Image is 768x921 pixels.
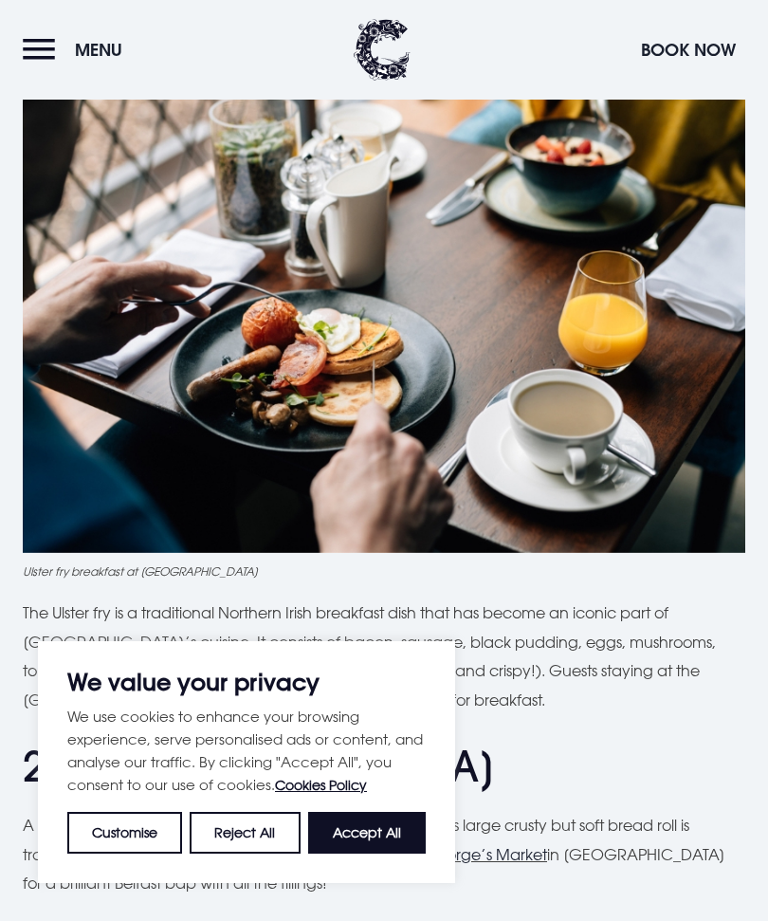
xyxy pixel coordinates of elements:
a: Cookies Policy [275,777,367,793]
span: Menu [75,39,122,61]
h2: 2. [GEOGRAPHIC_DATA] [23,742,745,792]
p: We use cookies to enhance your browsing experience, serve personalised ads or content, and analys... [67,705,426,797]
button: Accept All [308,812,426,854]
figcaption: Ulster fry breakfast at [GEOGRAPHIC_DATA] [23,562,745,580]
button: Reject All [190,812,300,854]
img: Clandeboye Lodge [354,19,411,81]
button: Customise [67,812,182,854]
a: St George’s Market [408,845,547,864]
button: Book Now [631,29,745,70]
p: The Ulster fry is a traditional Northern Irish breakfast dish that has become an iconic part of [... [23,599,745,714]
img: Traditional Northern Irish breakfast [23,72,745,554]
button: Menu [23,29,132,70]
div: We value your privacy [38,641,455,883]
p: We value your privacy [67,671,426,693]
p: A beloved part of Northern Irish cuisine is the Belfast bap. This large crusty but soft bread rol... [23,811,745,897]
